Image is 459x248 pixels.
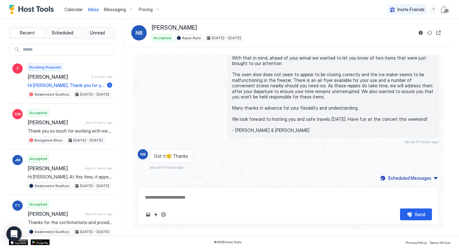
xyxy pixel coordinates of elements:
[64,6,83,13] a: Calendar
[212,35,241,41] span: [DATE] - [DATE]
[182,35,201,41] span: Aqua Aura
[46,28,79,37] button: Scheduled
[73,137,103,143] span: [DATE] - [DATE]
[64,7,83,12] span: Calendar
[28,165,83,171] span: [PERSON_NAME]
[388,175,431,181] div: Scheduled Messages
[15,157,20,163] span: JM
[104,7,126,12] span: Messaging
[406,241,427,244] span: Privacy Policy
[34,137,62,143] span: Bungalow Bliss
[28,211,83,217] span: [PERSON_NAME]
[28,174,112,180] span: Hi [PERSON_NAME], At this time, it appears we are able to accommodate your request for an early c...
[29,64,61,70] span: Booking Request
[135,29,143,37] span: NB
[80,183,109,189] span: [DATE] - [DATE]
[11,28,44,37] button: Recent
[214,240,242,244] span: © 2025 Host Tools
[429,241,450,244] span: Terms Of Use
[379,174,439,182] button: Scheduled Messages
[91,75,112,79] span: 2 minutes ago
[80,229,109,235] span: [DATE] - [DATE]
[440,4,450,15] div: User profile
[85,120,112,125] span: about 3 hours ago
[34,91,69,97] span: Seabreeze Sueños
[80,91,109,97] span: [DATE] - [DATE]
[85,212,112,216] span: about 5 hours ago
[154,153,188,159] span: Got it🙂 Thanks
[152,211,160,218] button: Quick reply
[34,183,69,189] span: Seabreeze Sueños
[28,83,105,88] span: Hi [PERSON_NAME], Thank you for your booking request for a 2 night stay at Seabreeze Sueños from ...
[150,165,184,170] span: about 6 hours ago
[429,239,450,245] a: Terms Of Use
[52,30,73,36] span: Scheduled
[28,128,112,134] span: Thank you so much for working with me. Can’t wait to enjoy your house
[29,201,47,207] span: Accepted
[15,203,20,208] span: TT
[9,27,116,39] div: tab-group
[9,239,28,245] a: App Store
[415,211,425,218] div: Send
[16,66,19,71] span: T
[29,156,47,162] span: Accepted
[28,220,112,225] span: Thanks for the confirmations and providing a copy of your ID via text, Tamai. In the unlikely eve...
[6,226,22,242] div: Open Intercom Messenger
[34,229,69,235] span: Seabreeze Sueños
[85,166,112,170] span: about 4 hours ago
[88,6,99,13] a: Inbox
[404,139,439,144] span: about 6 hours ago
[232,16,434,133] span: Hello, [PERSON_NAME]. We hope this message finds you well! We do provide an iron and ironing boar...
[90,30,105,36] span: Unread
[397,7,425,12] span: Invite Friends
[29,110,47,116] span: Accepted
[417,29,425,37] button: Reservation information
[88,7,99,12] span: Inbox
[20,44,115,55] input: Input Field
[9,5,57,14] a: Host Tools Logo
[152,24,197,32] span: [PERSON_NAME]
[430,6,437,13] div: menu
[20,30,35,36] span: Recent
[14,111,21,117] span: CW
[28,119,83,126] span: [PERSON_NAME]
[139,7,153,12] span: Pricing
[28,74,89,80] span: [PERSON_NAME]
[153,35,171,41] span: Accepted
[160,211,167,218] button: ChatGPT Auto Reply
[144,211,152,218] button: Upload image
[109,83,111,88] span: 1
[31,239,50,245] a: Google Play Store
[400,208,432,220] button: Send
[80,28,114,37] button: Unread
[140,151,146,157] span: NB
[406,239,427,245] a: Privacy Policy
[435,29,442,37] button: Open reservation
[426,29,433,37] button: Sync reservation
